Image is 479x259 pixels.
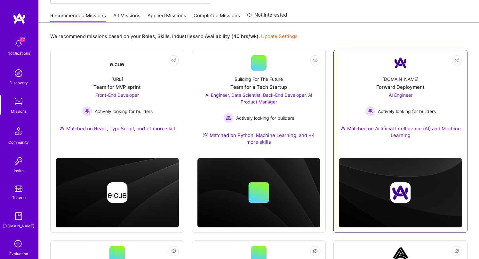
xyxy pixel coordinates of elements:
[203,132,208,137] img: Ateam Purple Icon
[13,13,26,24] img: logo
[172,33,195,39] b: Industries
[142,33,155,39] b: Roles
[60,126,65,131] img: Ateam Purple Icon
[95,108,153,115] span: Actively looking for builders
[10,80,28,86] div: Discovery
[197,55,321,153] a: Building For The FutureTeam for a Tech StartupAI Engineer, Data Scientist, Back-End Developer, AI...
[171,248,176,254] i: icon EyeClosed
[223,113,234,123] img: Actively looking for builders
[205,92,312,104] span: AI Engineer, Data Scientist, Back-End Developer, AI Product Manager
[107,182,127,203] img: Company logo
[93,84,141,90] div: Team for MVP sprint
[205,33,259,39] b: Availability (40 hrs/wk)
[148,12,186,23] a: Applied Missions
[56,55,179,140] a: Company Logo[URL]Team for MVP sprintFront-End Developer Actively looking for buildersActively loo...
[60,125,175,132] div: Matched on React, TypeScript, and +1 more skill
[390,182,411,203] img: Company logo
[157,33,170,39] b: Skills
[50,12,106,23] a: Recommended Missions
[339,158,462,227] img: cover
[7,50,30,57] div: Notifications
[12,95,25,108] img: teamwork
[12,67,25,80] img: discovery
[194,12,240,23] a: Completed Missions
[14,167,24,174] div: Invite
[454,248,459,254] i: icon EyeClosed
[171,58,176,63] i: icon EyeClosed
[339,125,462,139] div: Matched on Artificial Intelligence (AI) and Machine Learning
[109,57,125,69] img: Company Logo
[95,92,139,98] span: Front-End Developer
[12,37,25,50] img: bell
[365,106,375,116] img: Actively looking for builders
[111,76,123,82] div: [URL]
[56,158,179,227] img: cover
[20,37,25,42] span: 47
[9,250,28,257] div: Evaluation
[261,33,298,39] a: Update Settings
[340,126,346,131] img: Ateam Purple Icon
[235,76,283,82] div: Building For The Future
[197,158,321,227] img: cover
[454,58,459,63] i: icon EyeClosed
[339,55,462,146] a: Company Logo[DOMAIN_NAME]Forward DeploymentAI Engineer Actively looking for buildersActively look...
[113,12,140,23] a: All Missions
[197,132,321,145] div: Matched on Python, Machine Learning, and +4 more skills
[382,76,419,82] div: [DOMAIN_NAME]
[313,58,318,63] i: icon EyeClosed
[12,155,25,167] img: Invite
[313,248,318,254] i: icon EyeClosed
[50,33,298,40] p: We recommend missions based on your , , and .
[3,223,34,229] div: [DOMAIN_NAME]
[11,108,27,115] div: Missions
[15,186,22,192] img: tokens
[247,11,287,23] a: Not Interested
[12,238,25,250] i: icon SelectionTeam
[8,139,29,146] div: Community
[376,84,425,90] div: Forward Deployment
[12,194,25,201] div: Tokens
[393,55,408,71] img: Company Logo
[11,124,26,139] img: Community
[236,115,294,121] span: Actively looking for builders
[389,92,412,98] span: AI Engineer
[82,106,92,116] img: Actively looking for builders
[378,108,436,115] span: Actively looking for builders
[12,210,25,223] img: guide book
[230,84,287,90] div: Team for a Tech Startup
